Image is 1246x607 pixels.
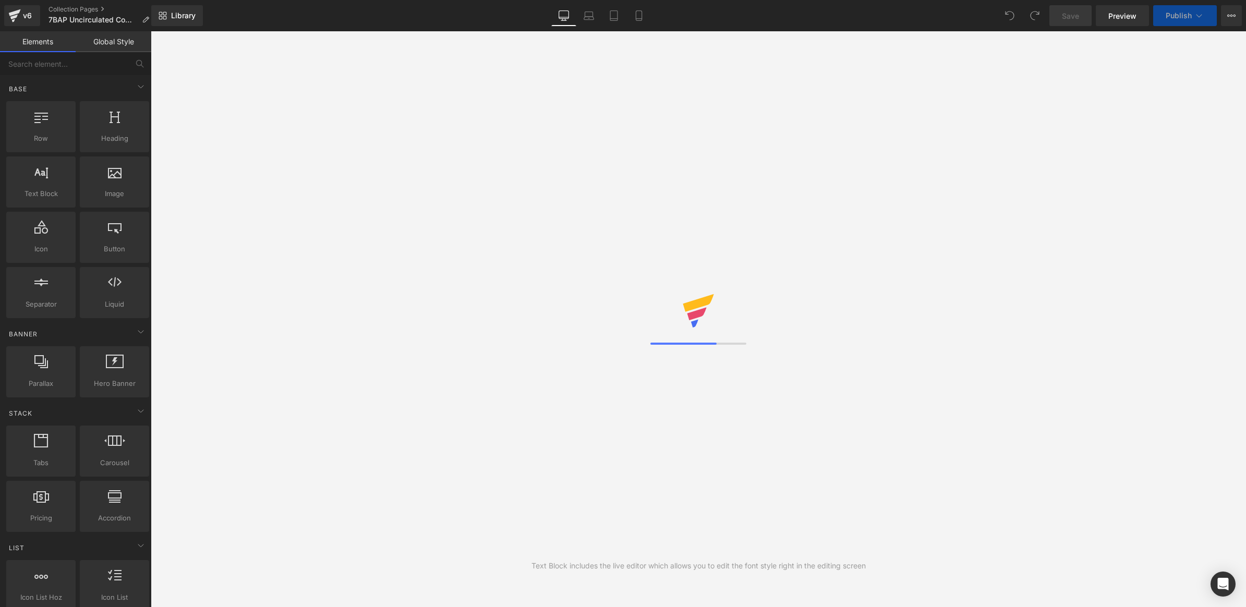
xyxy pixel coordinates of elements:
[9,457,72,468] span: Tabs
[49,5,158,14] a: Collection Pages
[1024,5,1045,26] button: Redo
[999,5,1020,26] button: Undo
[8,329,39,339] span: Banner
[1096,5,1149,26] a: Preview
[21,9,34,22] div: v6
[9,592,72,603] span: Icon List Hoz
[9,299,72,310] span: Separator
[76,31,151,52] a: Global Style
[9,133,72,144] span: Row
[9,513,72,524] span: Pricing
[83,133,146,144] span: Heading
[8,543,26,553] span: List
[49,16,138,24] span: 7BAP Uncirculated Comics
[8,84,28,94] span: Base
[151,5,203,26] a: New Library
[9,378,72,389] span: Parallax
[531,560,866,572] div: Text Block includes the live editor which allows you to edit the font style right in the editing ...
[83,299,146,310] span: Liquid
[83,244,146,254] span: Button
[626,5,651,26] a: Mobile
[83,378,146,389] span: Hero Banner
[4,5,40,26] a: v6
[1211,572,1236,597] div: Open Intercom Messenger
[551,5,576,26] a: Desktop
[171,11,196,20] span: Library
[83,188,146,199] span: Image
[1221,5,1242,26] button: More
[1166,11,1192,20] span: Publish
[9,244,72,254] span: Icon
[83,457,146,468] span: Carousel
[83,592,146,603] span: Icon List
[1153,5,1217,26] button: Publish
[9,188,72,199] span: Text Block
[1108,10,1136,21] span: Preview
[601,5,626,26] a: Tablet
[576,5,601,26] a: Laptop
[8,408,33,418] span: Stack
[83,513,146,524] span: Accordion
[1062,10,1079,21] span: Save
